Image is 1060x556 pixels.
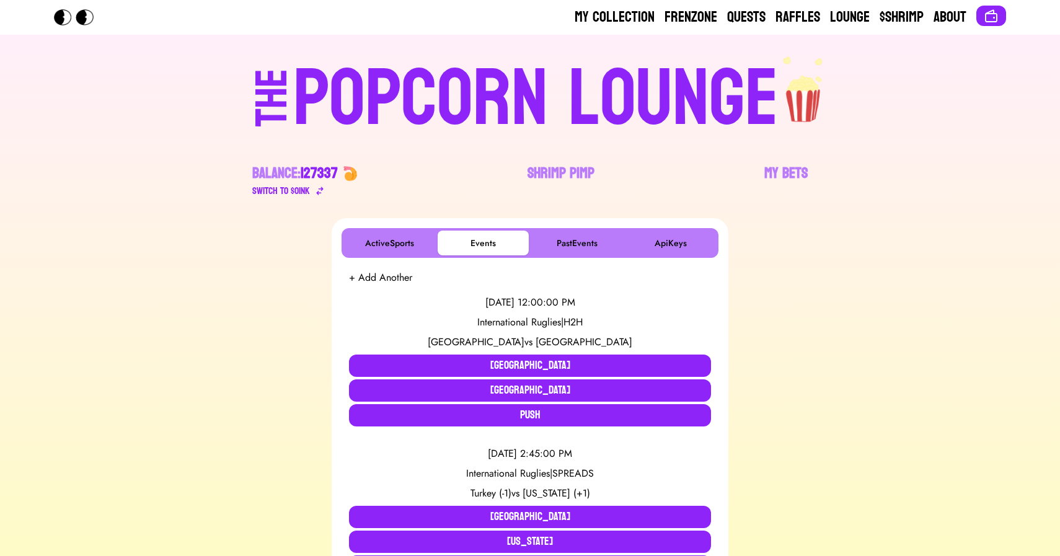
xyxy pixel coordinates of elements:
[349,379,711,402] button: [GEOGRAPHIC_DATA]
[528,164,594,198] a: Shrimp Pimp
[349,355,711,377] button: [GEOGRAPHIC_DATA]
[779,55,829,124] img: popcorn
[665,7,717,27] a: Frenzone
[625,231,716,255] button: ApiKeys
[830,7,870,27] a: Lounge
[428,335,524,349] span: [GEOGRAPHIC_DATA]
[349,486,711,501] div: vs
[531,231,622,255] button: PastEvents
[349,446,711,461] div: [DATE] 2:45:00 PM
[301,160,338,187] span: 127337
[250,69,294,151] div: THE
[536,335,632,349] span: [GEOGRAPHIC_DATA]
[438,231,529,255] button: Events
[880,7,924,27] a: $Shrimp
[252,164,338,183] div: Balance:
[349,466,711,481] div: International Ruglies | SPREADS
[349,315,711,330] div: International Ruglies | H2H
[523,486,590,500] span: [US_STATE] (+1)
[293,60,779,139] div: POPCORN LOUNGE
[252,183,310,198] div: Switch to $ OINK
[148,55,912,139] a: THEPOPCORN LOUNGEpopcorn
[575,7,655,27] a: My Collection
[470,486,511,500] span: Turkey (-1)
[349,295,711,310] div: [DATE] 12:00:00 PM
[349,335,711,350] div: vs
[344,231,435,255] button: ActiveSports
[934,7,966,27] a: About
[775,7,820,27] a: Raffles
[343,166,358,181] img: 🍤
[764,164,808,198] a: My Bets
[984,9,999,24] img: Connect wallet
[54,9,104,25] img: Popcorn
[349,531,711,553] button: [US_STATE]
[727,7,766,27] a: Quests
[349,506,711,528] button: [GEOGRAPHIC_DATA]
[349,404,711,426] button: Push
[349,270,412,285] button: + Add Another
